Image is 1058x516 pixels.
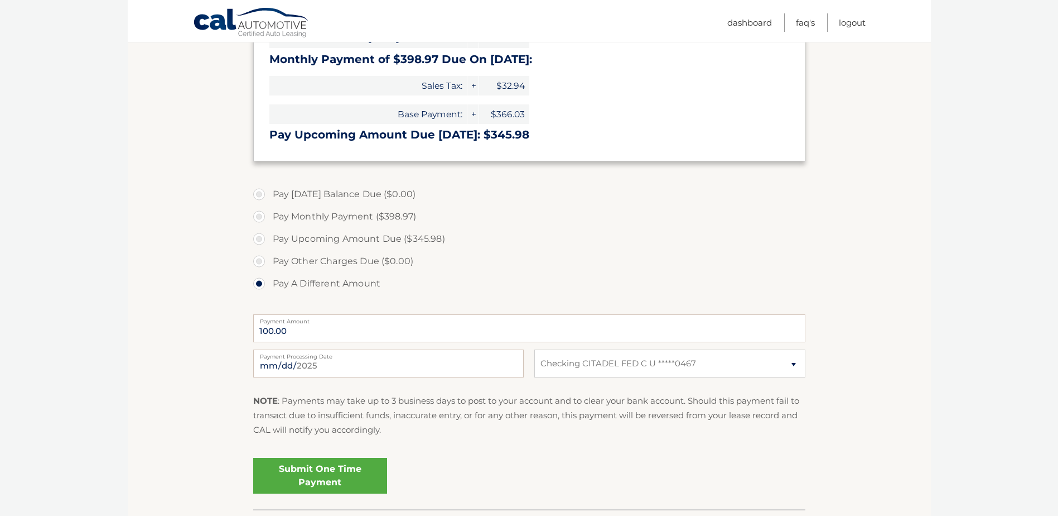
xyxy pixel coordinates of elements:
[253,228,805,250] label: Pay Upcoming Amount Due ($345.98)
[839,13,866,32] a: Logout
[269,128,789,142] h3: Pay Upcoming Amount Due [DATE]: $345.98
[253,183,805,206] label: Pay [DATE] Balance Due ($0.00)
[253,273,805,295] label: Pay A Different Amount
[796,13,815,32] a: FAQ's
[253,394,805,438] p: : Payments may take up to 3 business days to post to your account and to clear your bank account....
[269,76,467,95] span: Sales Tax:
[193,7,310,40] a: Cal Automotive
[253,458,387,494] a: Submit One Time Payment
[253,350,524,359] label: Payment Processing Date
[253,206,805,228] label: Pay Monthly Payment ($398.97)
[253,250,805,273] label: Pay Other Charges Due ($0.00)
[467,104,479,124] span: +
[253,395,278,406] strong: NOTE
[727,13,772,32] a: Dashboard
[269,104,467,124] span: Base Payment:
[479,104,529,124] span: $366.03
[253,350,524,378] input: Payment Date
[479,76,529,95] span: $32.94
[269,52,789,66] h3: Monthly Payment of $398.97 Due On [DATE]:
[253,314,805,323] label: Payment Amount
[253,314,805,342] input: Payment Amount
[467,76,479,95] span: +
